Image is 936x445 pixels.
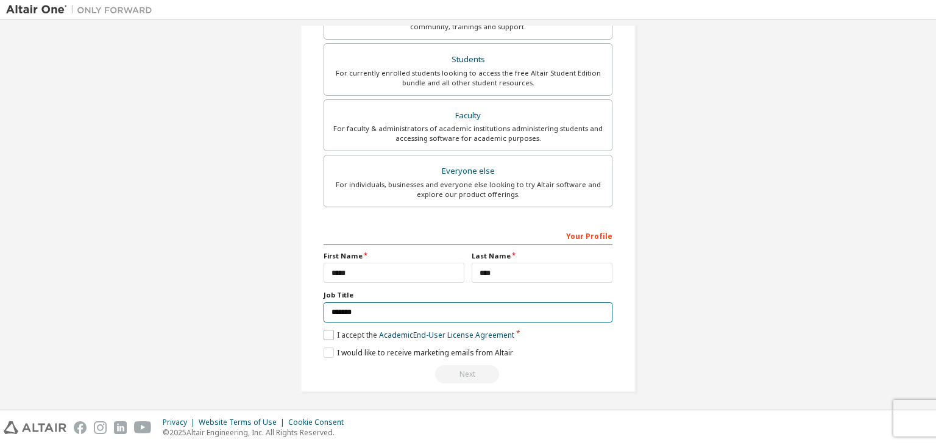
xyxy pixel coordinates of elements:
[163,427,351,438] p: © 2025 Altair Engineering, Inc. All Rights Reserved.
[199,418,288,427] div: Website Terms of Use
[288,418,351,427] div: Cookie Consent
[74,421,87,434] img: facebook.svg
[163,418,199,427] div: Privacy
[472,251,612,261] label: Last Name
[94,421,107,434] img: instagram.svg
[6,4,158,16] img: Altair One
[324,290,612,300] label: Job Title
[331,68,604,88] div: For currently enrolled students looking to access the free Altair Student Edition bundle and all ...
[114,421,127,434] img: linkedin.svg
[324,365,612,383] div: Email already exists
[134,421,152,434] img: youtube.svg
[331,180,604,199] div: For individuals, businesses and everyone else looking to try Altair software and explore our prod...
[331,163,604,180] div: Everyone else
[331,107,604,124] div: Faculty
[324,330,514,340] label: I accept the
[324,226,612,245] div: Your Profile
[324,347,513,358] label: I would like to receive marketing emails from Altair
[379,330,514,340] a: Academic End-User License Agreement
[331,124,604,143] div: For faculty & administrators of academic institutions administering students and accessing softwa...
[331,51,604,68] div: Students
[4,421,66,434] img: altair_logo.svg
[324,251,464,261] label: First Name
